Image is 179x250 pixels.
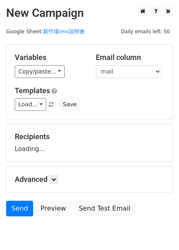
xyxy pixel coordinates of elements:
[15,86,50,95] a: Templates
[6,28,85,34] small: Google Sheet:
[15,65,65,78] a: Copy/paste...
[15,132,164,154] div: Loading...
[15,98,46,111] a: Load...
[73,201,136,216] a: Send Test Email
[35,201,71,216] a: Preview
[118,28,173,34] a: Daily emails left: 50
[43,28,85,34] a: 新竹場imv說明會
[6,6,173,20] h2: New Campaign
[6,201,33,216] a: Send
[59,98,80,111] button: Save
[118,27,173,36] span: Daily emails left: 50
[15,53,84,62] h5: Variables
[15,132,164,141] h5: Recipients
[15,175,164,184] h5: Advanced
[96,53,165,62] h5: Email column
